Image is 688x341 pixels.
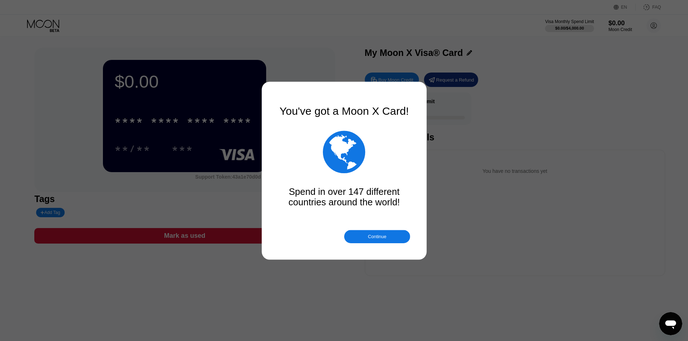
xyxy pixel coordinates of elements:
[278,186,410,207] div: Spend in over 147 different countries around the world!
[659,312,682,335] iframe: Button to launch messaging window
[368,234,386,239] div: Continue
[323,127,365,176] div: 
[344,230,410,243] div: Continue
[278,105,410,117] div: You've got a Moon X Card!
[278,127,410,176] div: 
